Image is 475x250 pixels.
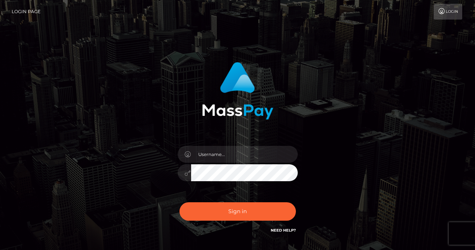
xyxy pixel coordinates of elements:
input: Username... [191,146,298,163]
a: Login Page [12,4,41,20]
a: Login [434,4,462,20]
img: MassPay Login [202,62,273,120]
a: Need Help? [271,228,296,233]
button: Sign in [179,202,296,221]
